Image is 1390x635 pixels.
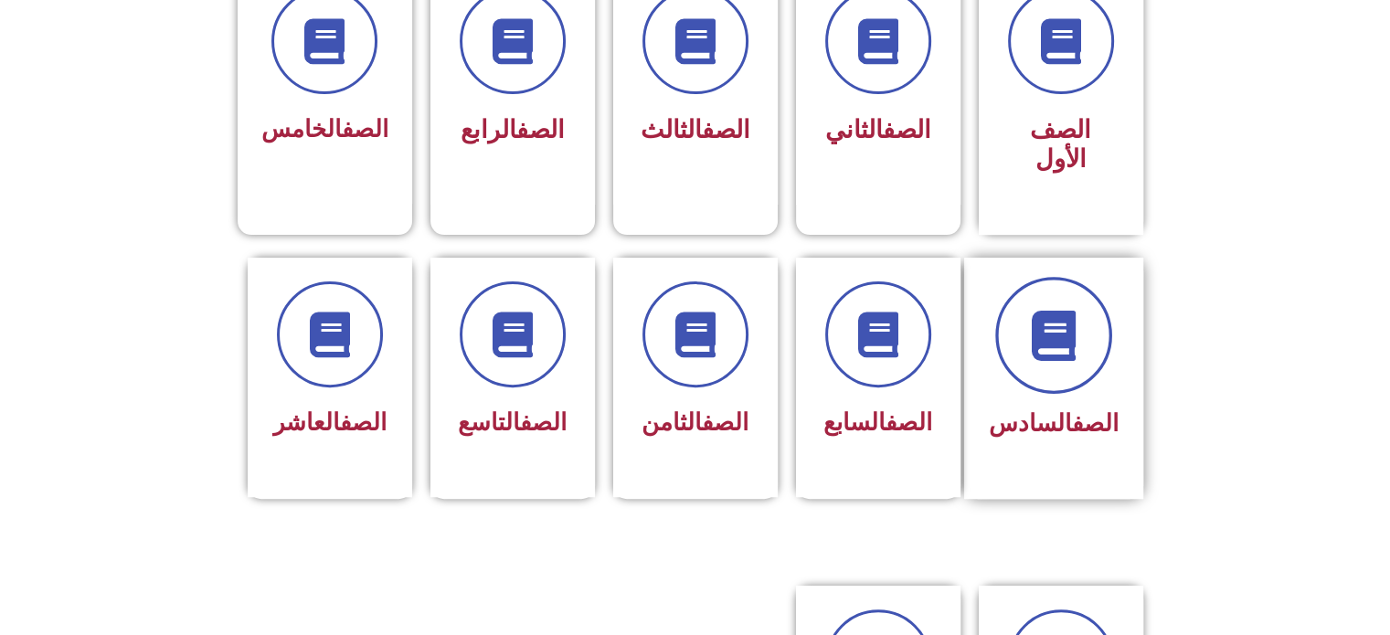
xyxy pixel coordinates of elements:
a: الصف [702,408,748,436]
a: الصف [342,115,388,143]
span: الثالث [641,115,750,144]
a: الصف [883,115,931,144]
a: الصف [340,408,387,436]
a: الصف [702,115,750,144]
span: السابع [823,408,932,436]
span: السادس [989,409,1119,437]
a: الصف [886,408,932,436]
span: الخامس [261,115,388,143]
span: الثامن [642,408,748,436]
span: التاسع [458,408,567,436]
a: الصف [516,115,565,144]
span: الرابع [461,115,565,144]
span: العاشر [273,408,387,436]
a: الصف [520,408,567,436]
span: الصف الأول [1030,115,1091,174]
a: الصف [1072,409,1119,437]
span: الثاني [825,115,931,144]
